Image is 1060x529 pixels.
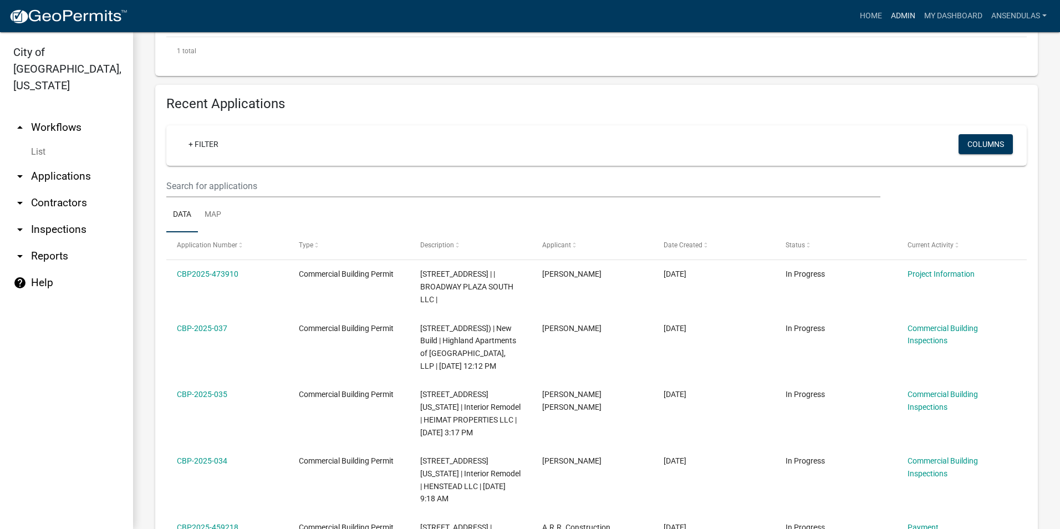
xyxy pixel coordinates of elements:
[177,269,238,278] a: CBP2025-473910
[180,134,227,154] a: + Filter
[13,196,27,210] i: arrow_drop_down
[288,232,410,259] datatable-header-cell: Type
[920,6,987,27] a: My Dashboard
[908,241,954,249] span: Current Activity
[542,456,602,465] span: Chayla Henle
[166,175,880,197] input: Search for applications
[959,134,1013,154] button: Columns
[13,121,27,134] i: arrow_drop_up
[908,456,978,478] a: Commercial Building Inspections
[786,324,825,333] span: In Progress
[987,6,1051,27] a: ansendulas
[542,390,602,411] span: Glenn James Hauser
[177,241,237,249] span: Application Number
[786,456,825,465] span: In Progress
[299,269,394,278] span: Commercial Building Permit
[420,241,454,249] span: Description
[908,390,978,411] a: Commercial Building Inspections
[542,269,602,278] span: randy poehler
[664,241,702,249] span: Date Created
[786,390,825,399] span: In Progress
[896,232,1018,259] datatable-header-cell: Current Activity
[542,241,571,249] span: Applicant
[410,232,532,259] datatable-header-cell: Description
[420,269,513,304] span: 1627 BROADWAY ST S | | BROADWAY PLAZA SOUTH LLC |
[542,324,602,333] span: Zac Rosenow
[177,324,227,333] a: CBP-2025-037
[532,232,654,259] datatable-header-cell: Applicant
[13,170,27,183] i: arrow_drop_down
[908,324,978,345] a: Commercial Building Inspections
[855,6,886,27] a: Home
[13,276,27,289] i: help
[13,223,27,236] i: arrow_drop_down
[299,390,394,399] span: Commercial Building Permit
[198,197,228,233] a: Map
[664,269,686,278] span: 09/04/2025
[166,197,198,233] a: Data
[886,6,920,27] a: Admin
[299,456,394,465] span: Commercial Building Permit
[177,456,227,465] a: CBP-2025-034
[420,456,521,503] span: 5 MINNESOTA ST N | Interior Remodel | HENSTEAD LLC | 08/13/2025 9:18 AM
[420,324,516,370] span: 905 N Highland Ave (Building #2) | New Build | Highland Apartments of New Ulm, LLP | 09/03/2025 1...
[166,232,288,259] datatable-header-cell: Application Number
[786,241,805,249] span: Status
[786,269,825,278] span: In Progress
[653,232,775,259] datatable-header-cell: Date Created
[664,456,686,465] span: 08/07/2025
[177,390,227,399] a: CBP-2025-035
[908,269,975,278] a: Project Information
[166,37,1027,65] div: 1 total
[664,324,686,333] span: 08/20/2025
[299,241,313,249] span: Type
[664,390,686,399] span: 08/14/2025
[299,324,394,333] span: Commercial Building Permit
[13,250,27,263] i: arrow_drop_down
[420,390,521,436] span: 4 MINNESOTA ST N | Interior Remodel | HEIMAT PROPERTIES LLC | 08/19/2025 3:17 PM
[775,232,897,259] datatable-header-cell: Status
[166,96,1027,112] h4: Recent Applications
